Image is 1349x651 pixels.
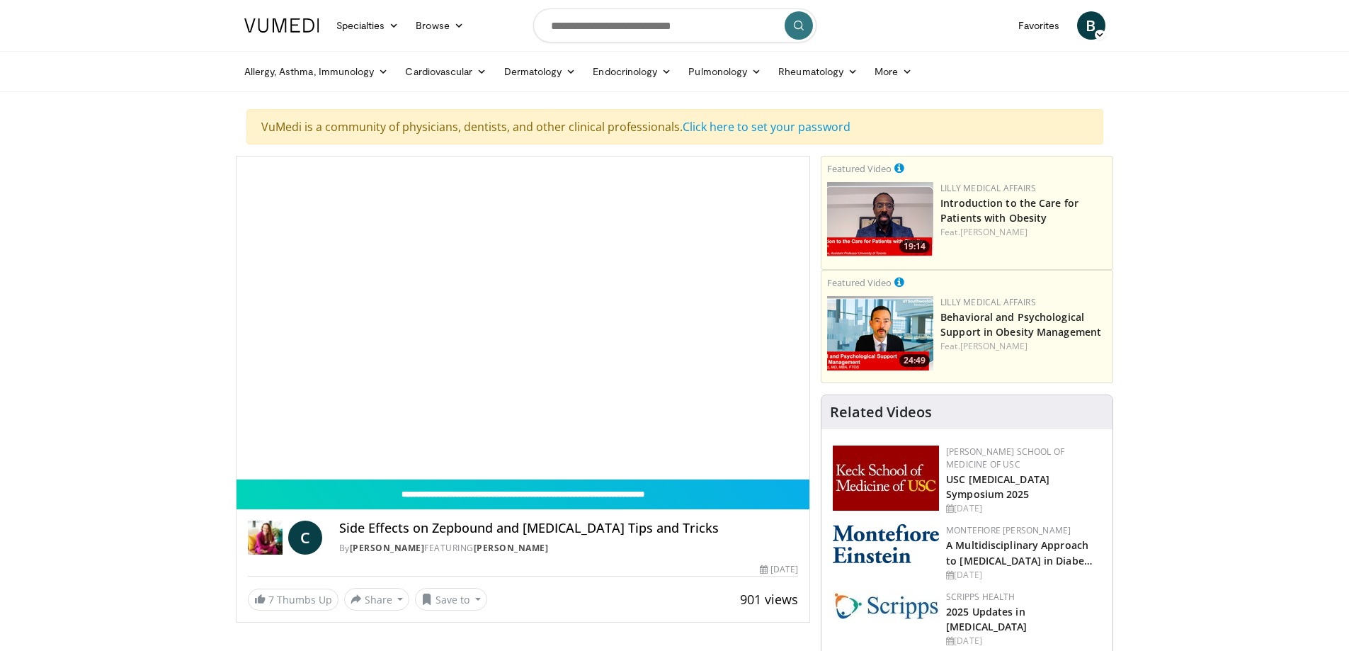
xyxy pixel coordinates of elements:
a: B [1077,11,1105,40]
a: Favorites [1010,11,1069,40]
a: USC [MEDICAL_DATA] Symposium 2025 [946,472,1049,501]
img: VuMedi Logo [244,18,319,33]
img: acc2e291-ced4-4dd5-b17b-d06994da28f3.png.150x105_q85_crop-smart_upscale.png [827,182,933,256]
button: Save to [415,588,487,611]
img: b0142b4c-93a1-4b58-8f91-5265c282693c.png.150x105_q85_autocrop_double_scale_upscale_version-0.2.png [833,524,939,563]
img: 7b941f1f-d101-407a-8bfa-07bd47db01ba.png.150x105_q85_autocrop_double_scale_upscale_version-0.2.jpg [833,446,939,511]
div: [DATE] [760,563,798,576]
h4: Related Videos [830,404,932,421]
img: c9f2b0b7-b02a-4276-a72a-b0cbb4230bc1.jpg.150x105_q85_autocrop_double_scale_upscale_version-0.2.jpg [833,591,939,620]
a: Endocrinology [584,57,680,86]
a: Browse [407,11,472,40]
div: By FEATURING [339,542,798,555]
a: [PERSON_NAME] [350,542,425,554]
a: Scripps Health [946,591,1015,603]
a: Lilly Medical Affairs [940,182,1036,194]
div: VuMedi is a community of physicians, dentists, and other clinical professionals. [246,109,1103,145]
a: Introduction to the Care for Patients with Obesity [940,196,1078,225]
a: Specialties [328,11,408,40]
a: C [288,521,322,555]
div: [DATE] [946,569,1101,582]
a: Pulmonology [680,57,770,86]
a: Click here to set your password [683,119,850,135]
a: [PERSON_NAME] [474,542,549,554]
div: Feat. [940,340,1107,353]
img: ba3304f6-7838-4e41-9c0f-2e31ebde6754.png.150x105_q85_crop-smart_upscale.png [827,296,933,370]
a: Cardiovascular [397,57,495,86]
a: 24:49 [827,296,933,370]
h4: Side Effects on Zepbound and [MEDICAL_DATA] Tips and Tricks [339,521,798,536]
a: Behavioral and Psychological Support in Obesity Management [940,310,1101,339]
span: 7 [268,593,274,606]
img: Dr. Carolynn Francavilla [248,521,283,555]
a: A Multidisciplinary Approach to [MEDICAL_DATA] in Diabe… [946,538,1093,567]
a: [PERSON_NAME] [960,226,1028,238]
a: Allergy, Asthma, Immunology [236,57,397,86]
a: 2025 Updates in [MEDICAL_DATA] [946,605,1027,633]
a: Montefiore [PERSON_NAME] [946,524,1071,536]
small: Featured Video [827,162,892,175]
div: [DATE] [946,635,1101,647]
a: Rheumatology [770,57,866,86]
div: Feat. [940,226,1107,239]
a: More [866,57,921,86]
span: 24:49 [899,354,930,367]
a: 7 Thumbs Up [248,589,338,611]
span: 19:14 [899,240,930,253]
a: Dermatology [496,57,585,86]
button: Share [344,588,410,611]
a: 19:14 [827,182,933,256]
small: Featured Video [827,276,892,289]
span: 901 views [740,591,798,608]
div: [DATE] [946,502,1101,515]
a: [PERSON_NAME] School of Medicine of USC [946,446,1064,470]
input: Search topics, interventions [533,9,816,43]
a: [PERSON_NAME] [960,340,1028,352]
a: Lilly Medical Affairs [940,296,1036,308]
video-js: Video Player [237,157,810,480]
